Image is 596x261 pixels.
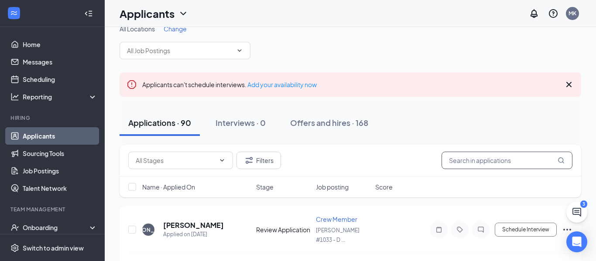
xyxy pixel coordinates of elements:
[548,8,558,19] svg: QuestionInfo
[572,207,582,217] svg: ChatActive
[10,114,96,122] div: Hiring
[142,183,195,191] span: Name · Applied On
[495,223,557,237] button: Schedule Interview
[23,71,97,88] a: Scheduling
[23,36,97,53] a: Home
[136,156,215,165] input: All Stages
[163,230,224,239] div: Applied on [DATE]
[434,226,444,233] svg: Note
[569,10,576,17] div: MK
[120,6,175,21] h1: Applicants
[316,227,360,243] span: [PERSON_NAME] #1033 - D ...
[290,117,368,128] div: Offers and hires · 168
[562,224,572,235] svg: Ellipses
[164,25,187,33] span: Change
[142,81,317,88] span: Applicants can't schedule interviews.
[127,46,233,55] input: All Job Postings
[23,223,90,232] div: Onboarding
[476,226,486,233] svg: ChatInactive
[128,117,191,128] div: Applications · 90
[566,202,587,223] button: ChatActive
[10,92,19,101] svg: Analysis
[580,200,587,208] div: 3
[120,25,155,33] span: All Locations
[564,79,574,90] svg: Cross
[127,79,137,90] svg: Error
[558,157,565,164] svg: MagnifyingGlass
[442,152,572,169] input: Search in applications
[566,231,587,252] div: Open Intercom Messenger
[23,127,97,145] a: Applicants
[126,226,171,234] div: [PERSON_NAME]
[256,183,274,191] span: Stage
[23,92,98,101] div: Reporting
[178,8,188,19] svg: ChevronDown
[10,9,18,17] svg: WorkstreamLogo
[236,152,281,169] button: Filter Filters
[219,157,226,164] svg: ChevronDown
[10,244,19,252] svg: Settings
[23,180,97,197] a: Talent Network
[163,220,224,230] h5: [PERSON_NAME]
[455,226,465,233] svg: Tag
[216,117,266,128] div: Interviews · 0
[10,223,19,232] svg: UserCheck
[529,8,539,19] svg: Notifications
[375,183,393,191] span: Score
[316,183,349,191] span: Job posting
[236,47,243,54] svg: ChevronDown
[23,244,84,252] div: Switch to admin view
[84,9,93,18] svg: Collapse
[10,206,96,213] div: Team Management
[23,162,97,180] a: Job Postings
[23,53,97,71] a: Messages
[247,81,317,88] a: Add your availability now
[316,215,357,223] span: Crew Member
[23,145,97,162] a: Sourcing Tools
[256,225,311,234] div: Review Application
[244,155,254,166] svg: Filter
